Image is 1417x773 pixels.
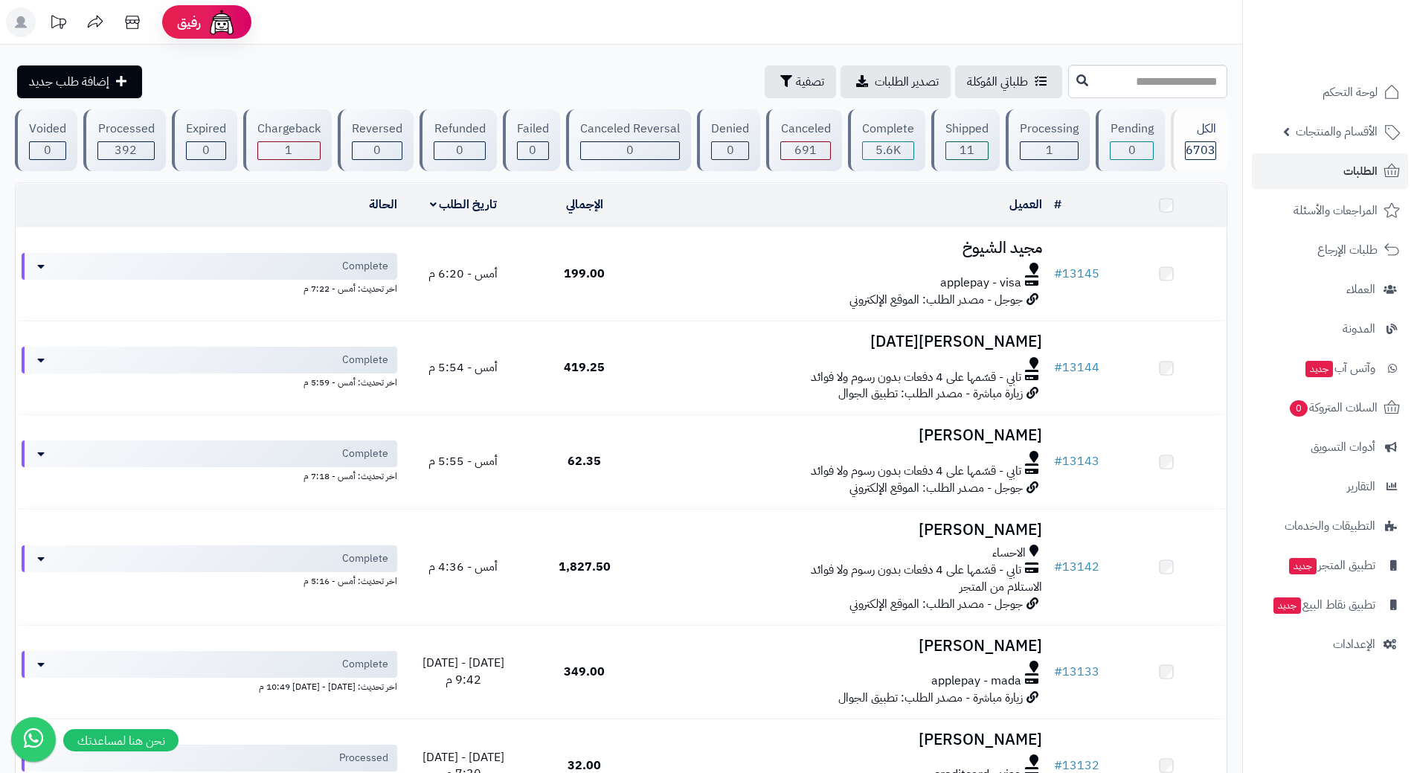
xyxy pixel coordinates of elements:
[1003,109,1093,171] a: Processing 1
[39,7,77,41] a: تحديثات المنصة
[1054,196,1061,214] a: #
[838,385,1023,402] span: زيارة مباشرة - مصدر الطلب: تطبيق الجوال
[564,359,605,376] span: 419.25
[1346,279,1375,300] span: العملاء
[1054,663,1062,681] span: #
[1054,663,1099,681] a: #13133
[342,259,388,274] span: Complete
[1009,196,1042,214] a: العميل
[563,109,694,171] a: Canceled Reversal 0
[1296,121,1378,142] span: الأقسام والمنتجات
[500,109,563,171] a: Failed 0
[1305,361,1333,377] span: جديد
[651,638,1042,655] h3: [PERSON_NAME]
[794,141,817,159] span: 691
[626,141,634,159] span: 0
[240,109,335,171] a: Chargeback 1
[580,121,680,138] div: Canceled Reversal
[727,141,734,159] span: 0
[796,73,824,91] span: تصفية
[1252,232,1408,268] a: طلبات الإرجاع
[1054,265,1062,283] span: #
[1252,193,1408,228] a: المراجعات والأسئلة
[97,121,154,138] div: Processed
[17,65,142,98] a: إضافة طلب جديد
[352,121,402,138] div: Reversed
[518,142,548,159] div: 0
[1272,594,1375,615] span: تطبيق نقاط البيع
[1054,558,1062,576] span: #
[1054,265,1099,283] a: #13145
[559,558,611,576] span: 1,827.50
[98,142,153,159] div: 392
[1252,626,1408,662] a: الإعدادات
[22,280,397,295] div: اخر تحديث: أمس - 7:22 م
[566,196,603,214] a: الإجمالي
[1252,153,1408,189] a: الطلبات
[1347,476,1375,497] span: التقارير
[1333,634,1375,655] span: الإعدادات
[841,65,951,98] a: تصدير الطلبات
[369,196,397,214] a: الحالة
[875,141,901,159] span: 5.6K
[1343,318,1375,339] span: المدونة
[80,109,168,171] a: Processed 392
[342,353,388,368] span: Complete
[1020,121,1079,138] div: Processing
[430,196,498,214] a: تاريخ الطلب
[428,452,498,470] span: أمس - 5:55 م
[838,689,1023,707] span: زيارة مباشرة - مصدر الطلب: تطبيق الجوال
[1289,558,1317,574] span: جديد
[1252,587,1408,623] a: تطبيق نقاط البيعجديد
[1252,548,1408,583] a: تطبيق المتجرجديد
[257,121,321,138] div: Chargeback
[169,109,240,171] a: Expired 0
[1294,200,1378,221] span: المراجعات والأسئلة
[456,141,463,159] span: 0
[1054,452,1099,470] a: #13143
[1252,272,1408,307] a: العملاء
[1288,397,1378,418] span: السلات المتروكة
[1054,558,1099,576] a: #13142
[811,369,1021,386] span: تابي - قسّمها على 4 دفعات بدون رسوم ولا فوائد
[529,141,536,159] span: 0
[335,109,417,171] a: Reversed 0
[845,109,928,171] a: Complete 5.6K
[1168,109,1230,171] a: الكل6703
[29,121,66,138] div: Voided
[44,141,51,159] span: 0
[875,73,939,91] span: تصدير الطلبات
[1021,142,1078,159] div: 1
[202,141,210,159] span: 0
[285,141,292,159] span: 1
[849,595,1023,613] span: جوجل - مصدر الطلب: الموقع الإلكتروني
[849,291,1023,309] span: جوجل - مصدر الطلب: الموقع الإلكتروني
[1316,40,1403,71] img: logo-2.png
[1343,161,1378,182] span: الطلبات
[651,240,1042,257] h3: مجيد الشيوخ
[428,265,498,283] span: أمس - 6:20 م
[353,142,402,159] div: 0
[186,121,226,138] div: Expired
[1252,311,1408,347] a: المدونة
[30,142,65,159] div: 0
[712,142,748,159] div: 0
[992,545,1026,562] span: الاحساء
[342,446,388,461] span: Complete
[955,65,1062,98] a: طلباتي المُوكلة
[862,121,914,138] div: Complete
[651,731,1042,748] h3: [PERSON_NAME]
[581,142,679,159] div: 0
[863,142,913,159] div: 5607
[1054,359,1099,376] a: #13144
[1252,429,1408,465] a: أدوات التسويق
[960,578,1042,596] span: الاستلام من المتجر
[428,558,498,576] span: أمس - 4:36 م
[940,275,1021,292] span: applepay - visa
[945,121,989,138] div: Shipped
[12,109,80,171] a: Voided 0
[22,467,397,483] div: اخر تحديث: أمس - 7:18 م
[1093,109,1167,171] a: Pending 0
[428,359,498,376] span: أمس - 5:54 م
[967,73,1028,91] span: طلباتي المُوكلة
